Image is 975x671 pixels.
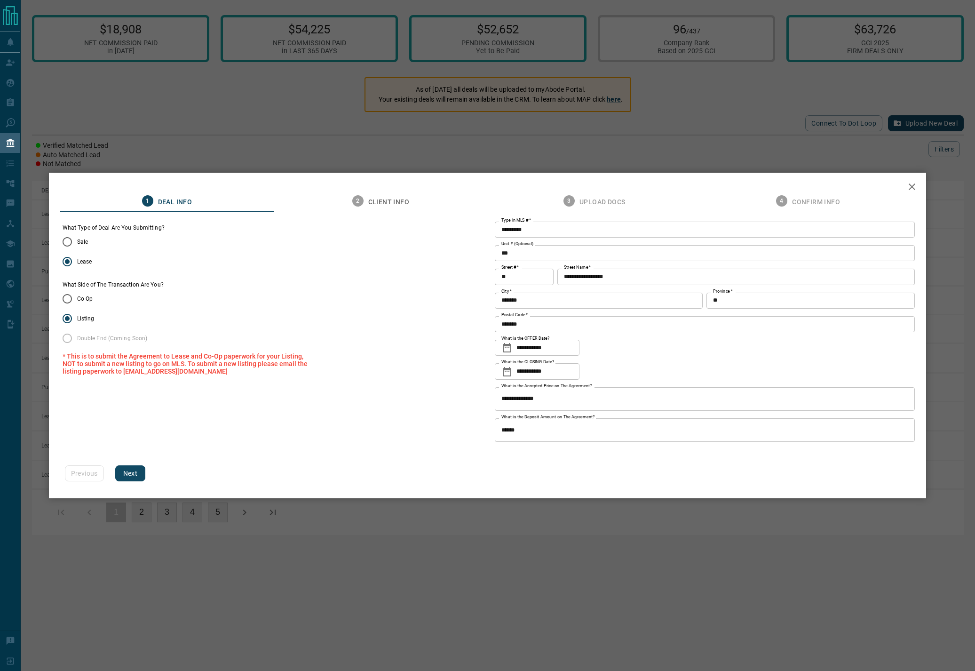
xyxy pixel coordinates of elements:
label: Type in MLS # [501,217,531,224]
label: What is the Deposit Amount on The Agreement? [501,414,595,420]
label: City [501,288,512,295]
button: Next [115,465,145,481]
label: What is the Accepted Price on The Agreement? [501,383,592,389]
text: 2 [356,198,359,204]
span: Listing [77,314,95,323]
label: Street Name [564,264,591,271]
span: Lease [77,257,92,266]
label: What Side of The Transaction Are You? [63,281,164,289]
label: What is the OFFER Date? [501,335,549,342]
label: Province [713,288,732,295]
text: 1 [146,198,149,204]
span: Client Info [368,198,409,207]
span: Deal Info [158,198,192,207]
span: Sale [77,238,88,246]
p: * This is to submit the Agreement to Lease and Co-Op paperwork for your Listing, NOT to submit a ... [63,352,315,375]
label: Postal Code [501,312,528,318]
label: What is the CLOSING Date? [501,359,554,365]
label: Unit # (Optional) [501,241,533,247]
span: Double End (Coming Soon) [77,334,148,343]
span: Co Op [77,295,93,303]
label: Street # [501,264,519,271]
legend: What Type of Deal Are You Submitting? [63,224,165,232]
